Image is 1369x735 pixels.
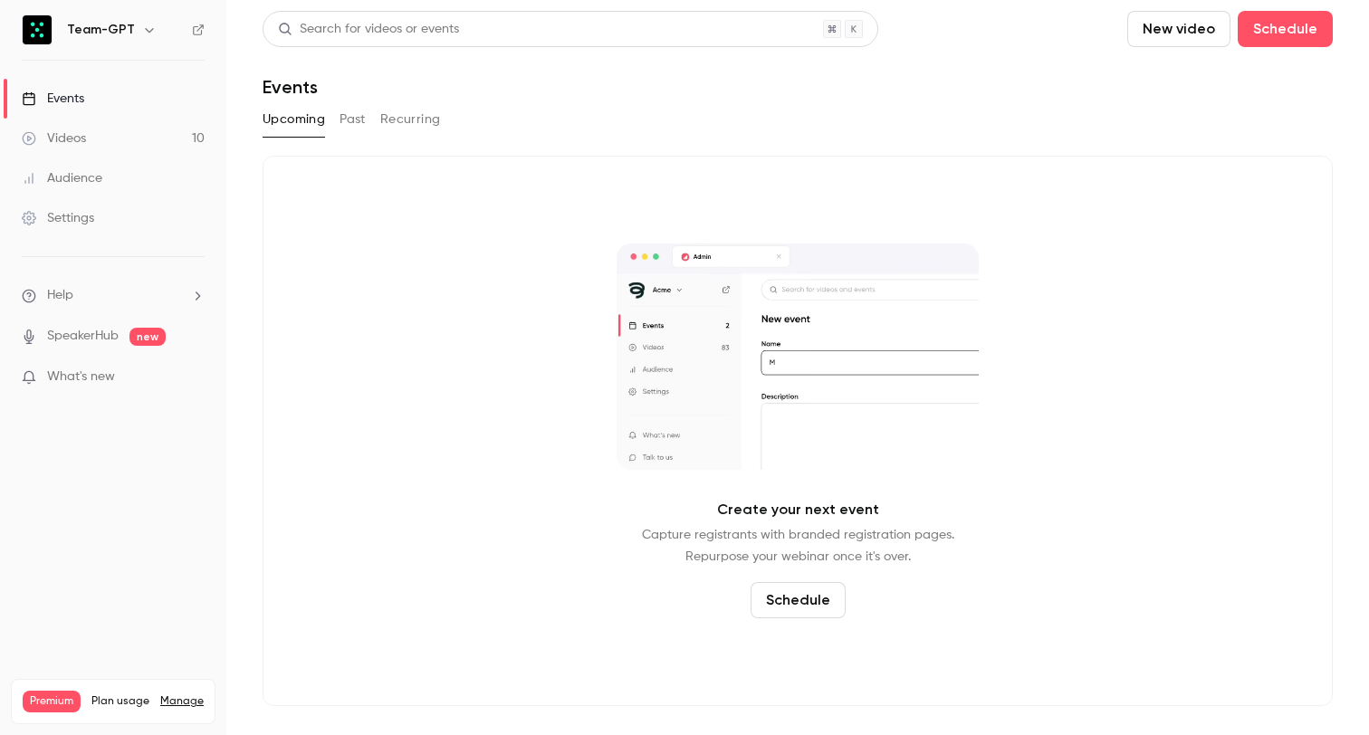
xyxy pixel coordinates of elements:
[47,367,115,387] span: What's new
[160,694,204,709] a: Manage
[717,499,879,520] p: Create your next event
[22,286,205,305] li: help-dropdown-opener
[47,327,119,346] a: SpeakerHub
[22,169,102,187] div: Audience
[22,209,94,227] div: Settings
[278,20,459,39] div: Search for videos or events
[22,90,84,108] div: Events
[67,21,135,39] h6: Team-GPT
[22,129,86,148] div: Videos
[340,105,366,134] button: Past
[263,105,325,134] button: Upcoming
[263,76,318,98] h1: Events
[23,15,52,44] img: Team-GPT
[129,328,166,346] span: new
[642,524,954,568] p: Capture registrants with branded registration pages. Repurpose your webinar once it's over.
[47,286,73,305] span: Help
[380,105,441,134] button: Recurring
[23,691,81,712] span: Premium
[1238,11,1333,47] button: Schedule
[751,582,846,618] button: Schedule
[91,694,149,709] span: Plan usage
[1127,11,1230,47] button: New video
